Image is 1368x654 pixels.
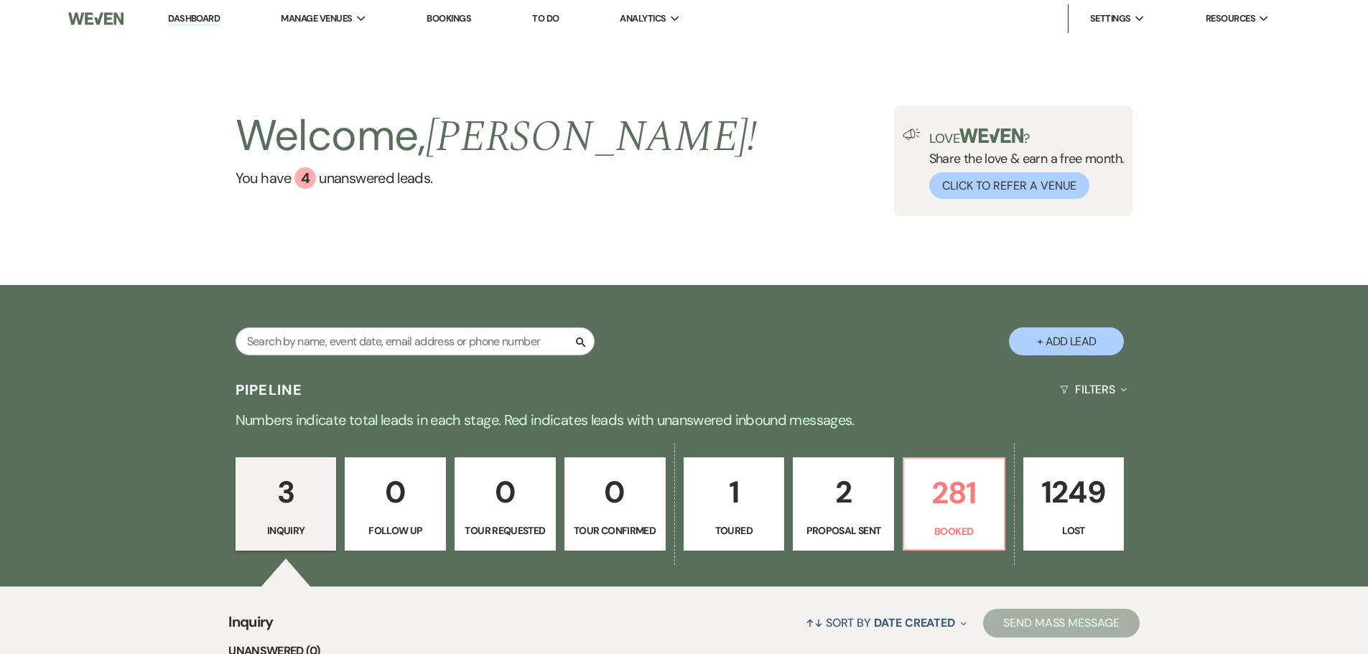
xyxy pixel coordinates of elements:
[903,457,1005,551] a: 281Booked
[426,104,758,170] span: [PERSON_NAME] !
[532,12,559,24] a: To Do
[806,615,823,630] span: ↑↓
[168,12,220,26] a: Dashboard
[929,129,1125,145] p: Love ?
[1090,11,1131,26] span: Settings
[281,11,352,26] span: Manage Venues
[245,523,327,538] p: Inquiry
[693,468,776,516] p: 1
[1206,11,1255,26] span: Resources
[68,4,123,34] img: Weven Logo
[903,129,921,140] img: loud-speaker-illustration.svg
[929,172,1089,199] button: Click to Refer a Venue
[921,129,1125,199] div: Share the love & earn a free month.
[802,523,885,538] p: Proposal Sent
[1033,523,1115,538] p: Lost
[913,523,995,539] p: Booked
[793,457,894,551] a: 2Proposal Sent
[354,523,437,538] p: Follow Up
[620,11,666,26] span: Analytics
[574,523,656,538] p: Tour Confirmed
[354,468,437,516] p: 0
[464,523,546,538] p: Tour Requested
[236,380,303,400] h3: Pipeline
[874,615,955,630] span: Date Created
[1033,468,1115,516] p: 1249
[427,12,471,24] a: Bookings
[983,609,1140,637] button: Send Mass Message
[564,457,666,551] a: 0Tour Confirmed
[800,604,972,642] button: Sort By Date Created
[684,457,785,551] a: 1Toured
[1009,327,1124,355] button: + Add Lead
[345,457,446,551] a: 0Follow Up
[236,106,758,167] h2: Welcome,
[574,468,656,516] p: 0
[959,129,1023,143] img: weven-logo-green.svg
[236,327,595,355] input: Search by name, event date, email address or phone number
[236,457,337,551] a: 3Inquiry
[228,611,274,642] span: Inquiry
[167,408,1201,431] p: Numbers indicate total leads in each stage. Red indicates leads with unanswered inbound messages.
[1054,370,1132,408] button: Filters
[1023,457,1125,551] a: 1249Lost
[245,468,327,516] p: 3
[913,469,995,517] p: 281
[294,167,316,189] div: 4
[464,468,546,516] p: 0
[693,523,776,538] p: Toured
[236,167,758,189] a: You have 4 unanswered leads.
[455,457,556,551] a: 0Tour Requested
[802,468,885,516] p: 2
